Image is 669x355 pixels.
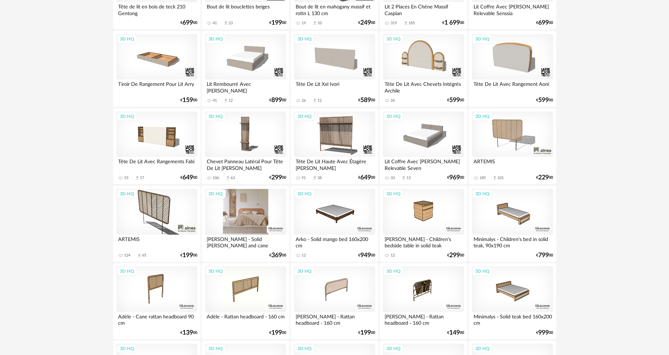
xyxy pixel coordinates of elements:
div: 17 [140,176,144,180]
div: 3D HQ [294,34,315,44]
span: 199 [360,330,371,335]
div: Minimalys - Children's bed in solid teak, 90x190 cm [472,235,553,249]
div: 12 [302,253,306,258]
div: 3D HQ [294,267,315,276]
a: 3D HQ [PERSON_NAME] - Rattan headboard - 160 cm €19900 [291,263,378,339]
div: 53 [124,176,128,180]
div: 12 [317,98,322,103]
div: 3D HQ [205,344,226,353]
div: € 00 [536,253,553,258]
div: 3D HQ [472,112,493,121]
div: € 00 [180,20,197,25]
span: Download icon [403,20,409,26]
div: 3D HQ [294,112,315,121]
div: 3D HQ [117,189,137,198]
div: Minimalys - Solid teak bed 160x200 cm [472,312,553,326]
div: Adèle - Rattan headboard - 160 cm [205,312,286,326]
div: € 00 [180,330,197,335]
a: 3D HQ ARTEMIS 185 Download icon 101 €22900 [469,108,556,184]
a: 3D HQ [PERSON_NAME] - Solid [PERSON_NAME] and cane headboard, 200 cm €36900 [202,186,289,262]
div: 63 [231,176,235,180]
div: ARTEMIS [116,235,197,249]
div: 3D HQ [294,189,315,198]
div: 3D HQ [472,34,493,44]
a: 3D HQ [PERSON_NAME] - Rattan headboard - 160 cm €14900 [380,263,467,339]
a: 3D HQ Lit Coffre Avec [PERSON_NAME] Relevable Seven 33 Download icon 13 €96900 [380,108,467,184]
div: € 00 [358,253,375,258]
div: € 00 [536,330,553,335]
div: 12 [391,253,395,258]
span: 649 [182,175,193,180]
span: Download icon [223,20,229,26]
div: € 00 [269,253,286,258]
a: 3D HQ ARTEMIS 124 Download icon 65 €19900 [113,186,200,262]
a: 3D HQ Adèle - Rattan headboard - 160 cm €19900 [202,263,289,339]
span: 599 [538,98,549,103]
div: € 00 [536,175,553,180]
div: 10 [317,21,322,26]
div: Tête De Lit Haute Avec Étagère [PERSON_NAME] [294,157,375,171]
div: 101 [497,176,504,180]
div: € 00 [358,175,375,180]
div: 3D HQ [117,344,137,353]
span: Download icon [312,98,317,103]
span: 969 [449,175,460,180]
span: 949 [360,253,371,258]
a: 3D HQ Minimalys - Solid teak bed 160x200 cm €99900 [469,263,556,339]
span: 1 699 [444,20,460,25]
div: 12 [229,98,233,103]
div: € 00 [180,175,197,180]
div: 3D HQ [383,34,404,44]
span: 149 [449,330,460,335]
div: Lit 2 Places En Chêne Massif Caspian [383,2,464,16]
a: 3D HQ Tête De Lit Avec Chevets Intégrés Archile 26 €59900 [380,31,467,107]
span: 299 [449,253,460,258]
div: [PERSON_NAME] - Children's bedside table in solid teak [383,235,464,249]
span: 199 [271,330,282,335]
div: Tête De Lit Xxl Ivori [294,80,375,94]
div: € 00 [536,98,553,103]
div: Lit Coffre Avec [PERSON_NAME] Relevable Senssia [472,2,553,16]
a: 3D HQ Chevet Panneau Latéral Pour Tête De Lit [PERSON_NAME] 106 Download icon 63 €29900 [202,108,289,184]
div: Adèle - Cane rattan headboard 90 cm [116,312,197,326]
div: Lit Rembourré Avec [PERSON_NAME] [205,80,286,94]
div: 3D HQ [472,344,493,353]
div: 41 [213,98,217,103]
div: 33 [391,176,395,180]
span: 599 [449,98,460,103]
span: 589 [360,98,371,103]
div: ARTEMIS [472,157,553,171]
span: 369 [271,253,282,258]
span: Download icon [312,175,317,180]
span: Download icon [225,175,231,180]
span: Download icon [137,253,142,258]
a: 3D HQ [PERSON_NAME] - Children's bedside table in solid teak 12 €29900 [380,186,467,262]
div: 23 [229,21,233,26]
div: 3D HQ [117,267,137,276]
div: 3D HQ [205,189,226,198]
div: 106 [213,176,219,180]
span: Download icon [223,98,229,103]
a: 3D HQ Minimalys - Children's bed in solid teak, 90x190 cm €79900 [469,186,556,262]
a: 3D HQ Tête De Lit Avec Rangements Fabi 53 Download icon 17 €64900 [113,108,200,184]
span: 999 [538,330,549,335]
a: 3D HQ Tête De Lit Avec Rangement Aoni €59900 [469,31,556,107]
div: 185 [409,21,415,26]
div: 3D HQ [472,267,493,276]
div: 185 [480,176,486,180]
span: 799 [538,253,549,258]
span: 139 [182,330,193,335]
div: 3D HQ [205,34,226,44]
div: 3D HQ [205,112,226,121]
div: 3D HQ [205,267,226,276]
span: 199 [182,253,193,258]
div: € 00 [269,20,286,25]
div: Tête De Lit Avec Rangements Fabi [116,157,197,171]
div: € 00 [358,330,375,335]
a: 3D HQ Adèle - Cane rattan headboard 90 cm €13900 [113,263,200,339]
div: 3D HQ [383,189,404,198]
div: 3D HQ [117,34,137,44]
div: € 00 [269,175,286,180]
a: 3D HQ Tête De Lit Xxl Ivori 26 Download icon 12 €58900 [291,31,378,107]
div: 3D HQ [472,189,493,198]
